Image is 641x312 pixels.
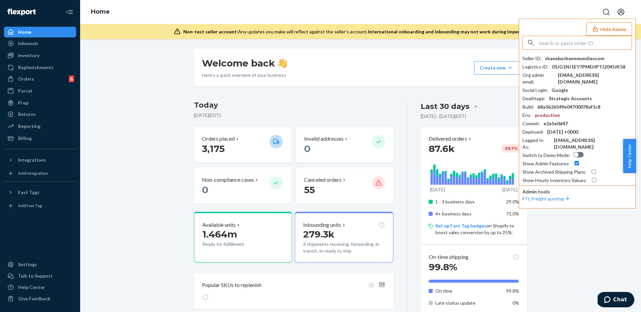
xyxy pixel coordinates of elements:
[549,95,592,102] div: Strategic Accounts
[421,101,469,112] div: Last 30 days
[202,184,208,195] span: 0
[522,188,632,195] p: Admin tools
[85,2,115,22] ol: breadcrumbs
[18,111,36,118] div: Returns
[547,129,578,135] div: [DATE] +0000
[522,87,548,94] div: Social Login :
[183,29,238,34] span: Non-test seller account:
[202,176,254,184] p: Non-compliance cases
[535,112,560,119] div: production
[202,143,225,154] span: 3,175
[18,273,53,279] div: Talk to Support
[4,38,76,49] a: Inbounds
[506,199,519,204] span: 29.0%
[4,109,76,120] a: Returns
[202,72,287,79] p: Here’s a quick overview of your business
[4,73,76,84] a: Orders6
[18,29,31,35] div: Home
[554,137,632,150] div: [EMAIL_ADDRESS][DOMAIN_NAME]
[522,177,587,184] div: Show Hourly Inventory Values :
[202,241,264,248] p: Ready for fulfillment
[435,210,501,217] p: 4+ business days
[4,27,76,37] a: Home
[538,104,600,110] div: 68a5b26549e04700078af1c8
[502,144,519,153] div: -29.7 %
[522,120,540,127] div: Commit :
[278,58,287,68] img: hand-wave emoji
[522,72,555,85] div: Org admin email :
[429,143,455,154] span: 87.6k
[558,72,632,85] div: [EMAIL_ADDRESS][DOMAIN_NAME]
[18,100,28,106] div: Prep
[544,120,568,127] div: e2e5e0d47
[304,143,310,154] span: 0
[512,300,519,306] span: 0%
[586,22,632,36] button: Hide Admin
[18,64,53,71] div: Replenishments
[522,129,544,135] div: Deployed :
[202,135,235,143] p: Orders placed
[429,135,472,143] p: Delivered orders
[4,62,76,73] a: Replenishments
[202,57,287,69] h1: Welcome back
[435,223,486,228] a: Set up Fast Tag badges
[4,259,76,270] a: Settings
[194,112,393,119] p: [DATE] ( EDT )
[304,135,344,143] p: Invalid addresses
[4,187,76,198] button: Fast Tags
[18,52,39,59] div: Inventory
[7,9,36,15] img: Flexport logo
[545,55,604,62] div: shanebuchanmeundiescom
[303,228,335,240] span: 279.3k
[4,121,76,132] a: Reporting
[552,87,568,94] div: Google
[614,5,628,19] button: Open account menu
[304,184,315,195] span: 55
[435,288,501,294] p: On time
[4,168,76,179] a: Add Integration
[18,261,37,268] div: Settings
[435,222,519,236] p: on Shopify to boost sales conversion by up to 25%.
[295,212,393,263] button: Inbounding units279.3k6 shipments receiving, forwarding, in transit, or ready to ship
[430,186,445,193] p: [DATE]
[506,288,519,294] span: 99.8%
[522,169,587,175] div: Show Archived Shipping Plans :
[63,5,76,19] button: Close Navigation
[435,300,501,306] p: Late status update
[183,28,541,35] div: Any updates you make will reflect against the seller's account.
[303,241,385,254] p: 6 shipments receiving, forwarding, in transit, or ready to ship
[202,221,236,229] p: Available units
[4,282,76,293] a: Help Center
[194,168,291,204] button: Non-compliance cases 0
[429,253,468,261] p: On-time shipping
[18,135,32,142] div: Billing
[522,112,531,119] div: Env :
[18,40,38,47] div: Inbounds
[598,292,634,309] iframe: Opens a widget where you can chat to one of our agents
[18,284,45,291] div: Help Center
[18,170,48,176] div: Add Integration
[421,113,466,120] p: [DATE] - [DATE] ( EDT )
[18,157,46,163] div: Integrations
[474,61,519,74] button: Create new
[368,29,541,34] span: International onboarding and inbounding may not work during impersonation.
[202,228,237,240] span: 1.464m
[522,152,570,159] div: Switch to Demo Mode :
[4,50,76,61] a: Inventory
[623,139,636,173] button: Help Center
[18,189,39,196] div: Fast Tags
[539,36,632,49] input: Search or paste seller ID
[522,63,549,70] div: Logistics ID :
[202,281,261,289] p: Popular SKUs to replenish
[506,211,519,216] span: 71.0%
[18,123,40,130] div: Reporting
[552,63,625,70] div: 01JG1NJ1EY7PMEHPTJ2045JK58
[18,295,50,302] div: Give Feedback
[4,98,76,108] a: Prep
[194,127,291,163] button: Orders placed 3,175
[522,196,571,201] a: FTL Freight quoting
[4,200,76,211] a: Add Fast Tag
[4,293,76,304] button: Give Feedback
[429,261,457,273] span: 99.8%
